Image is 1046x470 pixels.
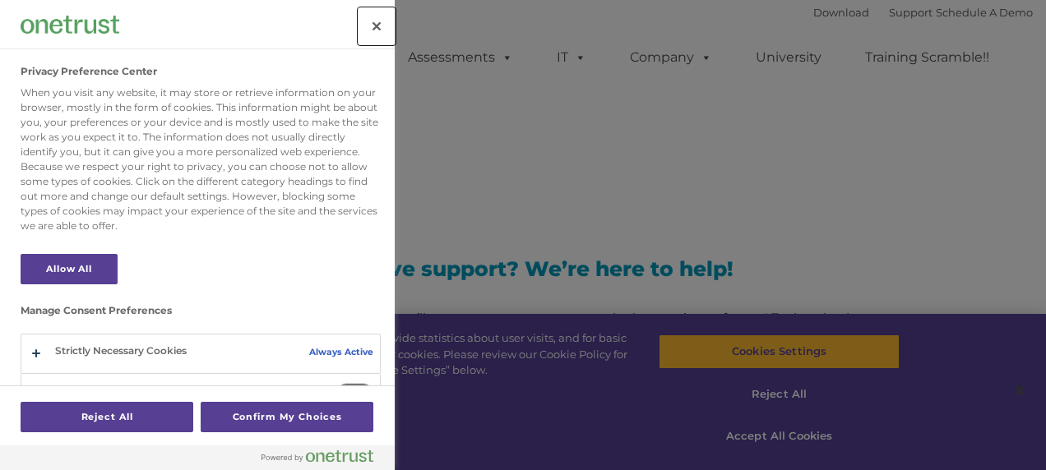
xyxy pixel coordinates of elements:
button: Allow All [21,254,118,284]
div: Company Logo [21,8,119,41]
div: When you visit any website, it may store or retrieve information on your browser, mostly in the f... [21,85,381,233]
img: Powered by OneTrust Opens in a new Tab [261,449,373,463]
img: Company Logo [21,16,119,33]
button: Reject All [21,402,193,432]
h3: Manage Consent Preferences [21,305,381,325]
button: Close [359,8,395,44]
button: Confirm My Choices [201,402,373,432]
h2: Privacy Preference Center [21,66,157,77]
a: Powered by OneTrust Opens in a new Tab [261,449,386,470]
